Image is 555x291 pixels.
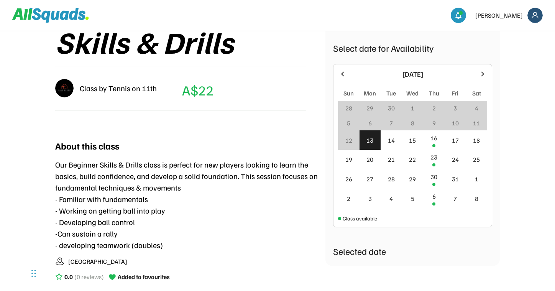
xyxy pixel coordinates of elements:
div: 4 [475,104,478,113]
div: 28 [388,174,395,184]
img: Frame%2018.svg [527,8,543,23]
div: Class by Tennis on 11th [80,82,157,94]
div: Sun [343,89,354,98]
img: bell-03%20%281%29.svg [455,12,462,19]
div: 19 [345,155,352,164]
div: [PERSON_NAME] [475,11,523,20]
div: Selected date [333,244,492,258]
div: 9 [432,118,436,128]
div: Mon [364,89,376,98]
div: 15 [409,136,416,145]
div: 22 [409,155,416,164]
div: (0 reviews) [74,272,104,281]
div: 10 [452,118,459,128]
div: 8 [475,194,478,203]
div: 5 [347,118,350,128]
div: A$22 [182,80,213,100]
div: 18 [473,136,480,145]
div: 28 [345,104,352,113]
div: 7 [453,194,457,203]
div: 2 [432,104,436,113]
div: 21 [388,155,395,164]
div: 31 [452,174,459,184]
div: 30 [388,104,395,113]
div: 0.0 [64,272,73,281]
div: 12 [345,136,352,145]
div: 29 [366,104,373,113]
div: Wed [406,89,419,98]
div: Sat [472,89,481,98]
div: Fri [452,89,458,98]
div: 11 [473,118,480,128]
div: 20 [366,155,373,164]
div: 6 [368,118,372,128]
div: 1 [411,104,414,113]
div: 14 [388,136,395,145]
div: Tue [386,89,396,98]
div: Thu [429,89,439,98]
div: 13 [366,136,373,145]
div: 29 [409,174,416,184]
div: 4 [389,194,393,203]
div: 7 [389,118,393,128]
div: 3 [368,194,372,203]
div: Our Beginner Skills & Drills class is perfect for new players looking to learn the basics, build ... [55,159,325,251]
div: 23 [430,153,437,162]
div: 17 [452,136,459,145]
div: 1 [475,174,478,184]
div: 16 [430,133,437,143]
div: 30 [430,172,437,181]
div: 5 [411,194,414,203]
div: 26 [345,174,352,184]
div: 2 [347,194,350,203]
div: 27 [366,174,373,184]
div: 6 [432,192,436,201]
div: 25 [473,155,480,164]
img: IMG_2979.png [55,79,74,97]
div: Added to favourites [118,272,170,281]
div: [DATE] [351,69,474,79]
div: 3 [453,104,457,113]
div: [GEOGRAPHIC_DATA] [68,257,127,266]
div: About this class [55,139,119,153]
div: 24 [452,155,459,164]
div: Class available [343,214,377,222]
div: Select date for Availability [333,41,492,55]
div: 8 [411,118,414,128]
